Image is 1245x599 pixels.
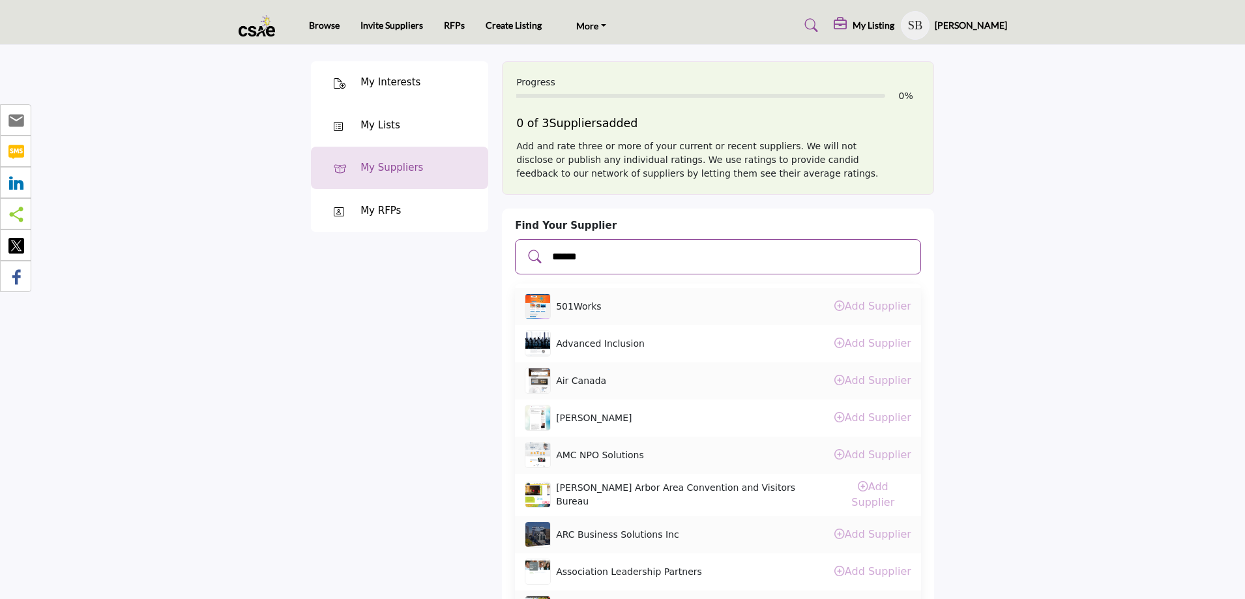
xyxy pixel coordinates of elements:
a: Add Supplier [851,480,894,508]
img: advanced-inclusion logo [525,330,551,357]
img: air-canada logo [525,368,551,394]
img: arc-business-solutions-inc logo [525,521,551,548]
h5: [PERSON_NAME] [935,19,1007,32]
h5: My Listing [853,20,894,31]
img: amc-npo-solutions logo [525,442,551,468]
a: Add Supplier [834,411,911,424]
img: alex-gellman logo [525,405,551,431]
span: Suppliers [549,117,602,130]
div: My Listing [834,18,894,33]
a: Add Supplier [834,448,911,461]
label: Find Your Supplier [515,218,617,233]
span: Ann Arbor Area Convention and Visitors Bureau [556,481,828,508]
span: Association Leadership Partners [556,565,702,579]
a: Add Supplier [834,337,911,349]
span: AMC NPO Solutions [556,448,644,462]
img: site Logo [239,15,282,37]
a: Add Supplier [834,374,911,387]
img: association-leadership-partners logo [525,559,551,585]
span: 501Works [556,300,601,314]
a: Add Supplier [834,528,911,540]
div: My Suppliers [360,160,423,175]
button: Show hide supplier dropdown [901,11,930,40]
a: Browse [309,20,340,31]
img: 501works logo [525,293,551,319]
span: ARC Business Solutions Inc [556,528,679,542]
div: Add and rate three or more of your current or recent suppliers. We will not disclose or publish a... [516,139,920,181]
h5: 0 of 3 added [516,117,920,130]
a: Add Supplier [834,300,911,312]
input: Add and rate your suppliers [551,248,912,265]
span: Air Canada [556,374,606,388]
a: RFPs [444,20,465,31]
img: ann-arbor-area-convention-and-visitors-bureau logo [525,482,551,508]
a: Search [792,15,827,36]
span: % [904,91,913,101]
span: Alex Gellman [556,411,632,425]
div: My RFPs [360,203,401,218]
span: Advanced Inclusion [556,337,645,351]
div: Progress [516,76,920,89]
a: Invite Suppliers [360,20,423,31]
div: My Lists [360,118,400,133]
span: 0 [899,91,905,101]
div: My Interests [360,75,420,90]
a: Add Supplier [834,565,911,577]
a: Create Listing [486,20,542,31]
a: More [563,14,620,37]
